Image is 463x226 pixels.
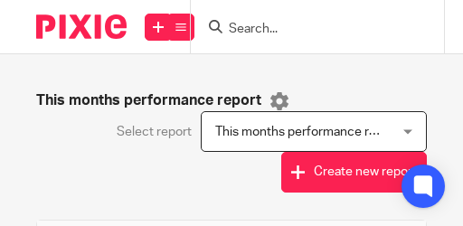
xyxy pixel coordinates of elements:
[117,123,192,141] span: Select report
[281,152,427,193] button: Create new report
[36,90,261,111] span: This months performance report
[227,22,390,38] input: Search
[36,14,127,39] img: Pixie
[215,126,400,138] span: This months performance report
